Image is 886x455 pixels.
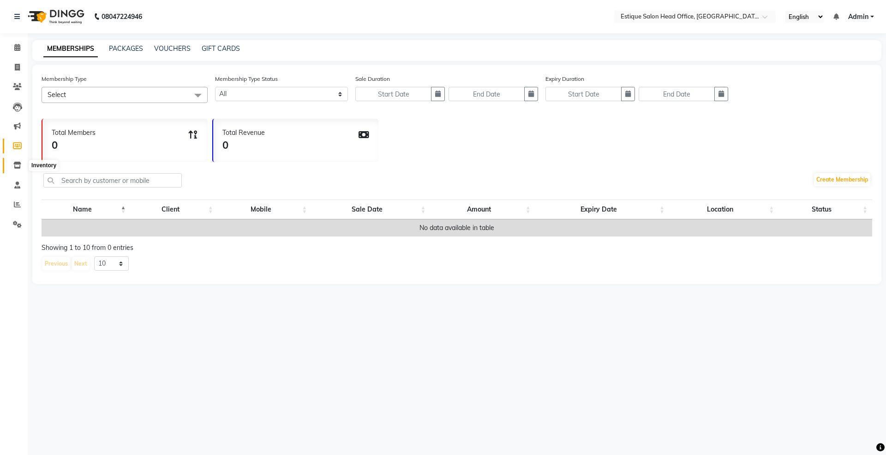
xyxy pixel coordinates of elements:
th: Expiry Date: activate to sort column ascending [535,200,669,219]
input: Start Date [355,87,431,101]
label: Membership Type [42,75,87,83]
td: No data available in table [42,219,872,237]
div: 0 [52,138,96,153]
span: Select [48,91,66,99]
div: Total Revenue [222,128,265,138]
label: Expiry Duration [545,75,584,83]
button: Next [72,257,90,270]
th: Amount: activate to sort column ascending [431,200,535,219]
a: MEMBERSHIPS [43,41,98,57]
div: Total Members [52,128,96,138]
a: GIFT CARDS [202,44,240,53]
th: Name: activate to sort column descending [42,200,130,219]
a: VOUCHERS [154,44,191,53]
input: End Date [639,87,715,101]
img: logo [24,4,87,30]
div: 0 [222,138,265,153]
th: Status: activate to sort column ascending [778,200,872,219]
input: Start Date [545,87,622,101]
input: Search by customer or mobile [43,173,182,188]
span: Admin [848,12,868,22]
button: Previous [42,257,70,270]
div: Showing 1 to 10 from 0 entries [42,243,872,253]
label: Sale Duration [355,75,390,83]
th: Location: activate to sort column ascending [669,200,778,219]
input: End Date [449,87,525,101]
th: Sale Date: activate to sort column ascending [311,200,430,219]
div: Inventory [29,160,59,171]
b: 08047224946 [102,4,142,30]
th: Mobile: activate to sort column ascending [218,200,311,219]
a: PACKAGES [109,44,143,53]
th: Client: activate to sort column ascending [130,200,217,219]
label: Membership Type Status [215,75,278,83]
a: Create Membership [814,173,870,186]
